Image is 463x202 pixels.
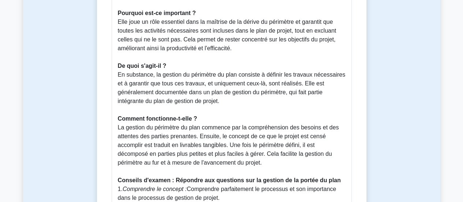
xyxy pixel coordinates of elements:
font: De quoi s'agit-il ? [118,63,167,69]
font: En substance, la gestion du périmètre du plan consiste à définir les travaux nécessaires et à gar... [118,71,346,104]
font: Pourquoi est-ce important ? [118,10,196,16]
font: Elle joue un rôle essentiel dans la maîtrise de la dérive du périmètre et garantit que toutes les... [118,19,336,51]
font: Comprendre le concept : [123,186,187,192]
font: Comment fonctionne-t-elle ? [118,115,197,122]
font: La gestion du périmètre du plan commence par la compréhension des besoins et des attentes des par... [118,124,339,166]
font: Comprendre parfaitement le processus et son importance dans le processus de gestion de projet. [118,186,336,201]
font: 1. [118,186,123,192]
font: Conseils d'examen : Répondre aux questions sur la gestion de la portée du plan [118,177,341,183]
